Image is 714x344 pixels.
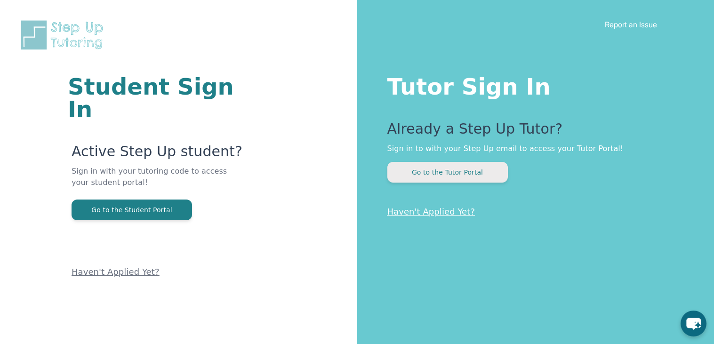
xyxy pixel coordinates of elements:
a: Haven't Applied Yet? [387,207,475,216]
h1: Student Sign In [68,75,244,120]
p: Active Step Up student? [72,143,244,166]
p: Already a Step Up Tutor? [387,120,677,143]
a: Go to the Tutor Portal [387,168,508,176]
h1: Tutor Sign In [387,72,677,98]
a: Report an Issue [605,20,657,29]
p: Sign in to with your Step Up email to access your Tutor Portal! [387,143,677,154]
button: chat-button [681,311,706,336]
a: Haven't Applied Yet? [72,267,160,277]
img: Step Up Tutoring horizontal logo [19,19,109,51]
a: Go to the Student Portal [72,205,192,214]
button: Go to the Tutor Portal [387,162,508,183]
button: Go to the Student Portal [72,200,192,220]
p: Sign in with your tutoring code to access your student portal! [72,166,244,200]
